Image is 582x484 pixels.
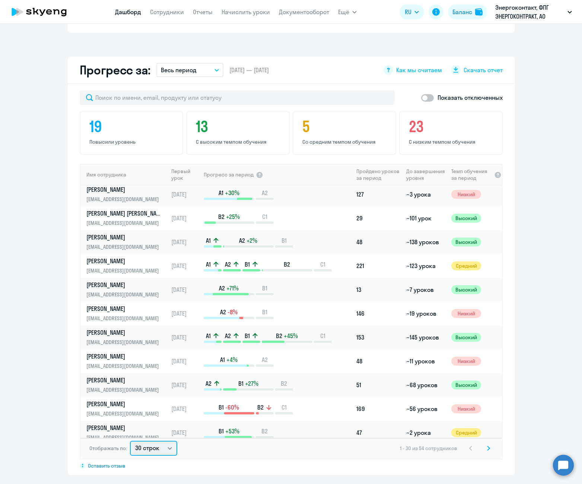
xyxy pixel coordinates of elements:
span: A2 [262,356,268,364]
p: [EMAIL_ADDRESS][DOMAIN_NAME] [86,243,163,251]
span: A2 [262,189,268,197]
span: B2 [276,332,282,340]
p: [EMAIL_ADDRESS][DOMAIN_NAME] [86,195,163,203]
th: Пройдено уроков за период [353,164,403,185]
span: Низкий [451,357,481,366]
span: RU [405,7,411,16]
span: Оставить отзыв [88,462,125,469]
span: A1 [220,356,225,364]
td: 169 [353,397,403,421]
a: [PERSON_NAME][EMAIL_ADDRESS][DOMAIN_NAME] [86,257,168,275]
td: 146 [353,302,403,325]
td: ~138 уроков [403,230,448,254]
span: Высокий [451,238,481,246]
td: ~68 уроков [403,373,448,397]
td: ~11 уроков [403,349,448,373]
a: [PERSON_NAME][EMAIL_ADDRESS][DOMAIN_NAME] [86,305,168,322]
span: Средний [451,261,481,270]
p: [PERSON_NAME] [86,233,163,241]
span: A2 [219,284,225,292]
span: B2 [257,403,264,411]
td: ~19 уроков [403,302,448,325]
p: [PERSON_NAME] [86,328,163,337]
p: С низким темпом обучения [409,138,495,145]
p: С высоким темпом обучения [196,138,282,145]
a: [PERSON_NAME][EMAIL_ADDRESS][DOMAIN_NAME] [86,400,168,418]
p: Повысили уровень [89,138,176,145]
a: [PERSON_NAME] [PERSON_NAME][EMAIL_ADDRESS][DOMAIN_NAME] [86,209,168,227]
a: Начислить уроки [222,8,270,16]
span: B1 [245,332,250,340]
a: [PERSON_NAME][EMAIL_ADDRESS][DOMAIN_NAME] [86,328,168,346]
span: C1 [262,213,267,221]
th: До завершения уровня [403,164,448,185]
span: B1 [282,236,287,245]
span: +2% [247,236,257,245]
span: -60% [225,403,239,411]
span: C1 [282,403,287,411]
td: ~123 урока [403,254,448,278]
p: [EMAIL_ADDRESS][DOMAIN_NAME] [86,338,163,346]
p: [EMAIL_ADDRESS][DOMAIN_NAME] [86,267,163,275]
span: A2 [239,236,245,245]
button: Энергоконтакт, ФПГ ЭНЕРГОКОНТРАКТ, АО [492,3,576,21]
td: 47 [353,421,403,445]
a: [PERSON_NAME][EMAIL_ADDRESS][DOMAIN_NAME] [86,185,168,203]
span: C1 [320,260,325,268]
p: [EMAIL_ADDRESS][DOMAIN_NAME] [86,314,163,322]
img: balance [475,8,483,16]
span: A2 [225,332,231,340]
td: 29 [353,206,403,230]
span: B2 [218,213,225,221]
span: Как мы считаем [396,66,442,74]
span: Темп обучения за период [451,168,492,181]
p: Показать отключенных [438,93,503,102]
p: Со средним темпом обучения [302,138,389,145]
span: A2 [225,260,231,268]
span: Низкий [451,190,481,199]
span: Скачать отчет [464,66,503,74]
span: Высокий [451,380,481,389]
p: [PERSON_NAME] [86,400,163,408]
p: [PERSON_NAME] [86,305,163,313]
a: [PERSON_NAME][EMAIL_ADDRESS][DOMAIN_NAME] [86,281,168,299]
span: [DATE] — [DATE] [229,66,269,74]
span: B2 [284,260,290,268]
p: [EMAIL_ADDRESS][DOMAIN_NAME] [86,219,163,227]
td: [DATE] [168,421,203,445]
td: ~145 уроков [403,325,448,349]
p: [EMAIL_ADDRESS][DOMAIN_NAME] [86,433,163,442]
p: [PERSON_NAME] [86,424,163,432]
td: [DATE] [168,349,203,373]
h4: 19 [89,118,176,136]
span: +45% [284,332,298,340]
p: [PERSON_NAME] [86,281,163,289]
p: [EMAIL_ADDRESS][DOMAIN_NAME] [86,410,163,418]
p: Энергоконтакт, ФПГ ЭНЕРГОКОНТРАКТ, АО [495,3,564,21]
p: Весь период [161,66,197,74]
a: Дашборд [115,8,141,16]
span: B1 [262,284,267,292]
span: B1 [219,403,224,411]
span: A2 [220,308,226,316]
a: Документооборот [279,8,329,16]
a: [PERSON_NAME][EMAIL_ADDRESS][DOMAIN_NAME] [86,424,168,442]
td: 13 [353,278,403,302]
h4: 5 [302,118,389,136]
a: [PERSON_NAME][EMAIL_ADDRESS][DOMAIN_NAME] [86,352,168,370]
span: Отображать по: [89,445,127,452]
span: Низкий [451,404,481,413]
span: A1 [206,236,211,245]
th: Первый урок [168,164,203,185]
td: 153 [353,325,403,349]
span: Ещё [338,7,349,16]
button: RU [400,4,424,19]
p: [EMAIL_ADDRESS][DOMAIN_NAME] [86,386,163,394]
td: 221 [353,254,403,278]
td: [DATE] [168,325,203,349]
span: +4% [226,356,238,364]
h4: 23 [409,118,495,136]
span: Прогресс за период [204,171,254,178]
p: [PERSON_NAME] [PERSON_NAME] [86,209,163,217]
p: [EMAIL_ADDRESS][DOMAIN_NAME] [86,362,163,370]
